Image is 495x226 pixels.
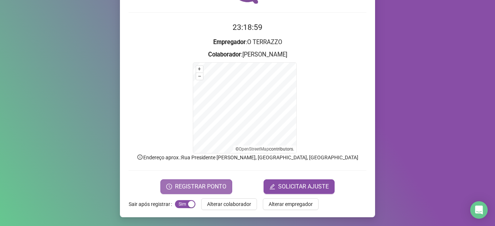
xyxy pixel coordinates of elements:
[129,50,366,59] h3: : [PERSON_NAME]
[137,154,143,160] span: info-circle
[213,39,246,46] strong: Empregador
[129,198,175,210] label: Sair após registrar
[263,198,319,210] button: Alterar empregador
[196,66,203,73] button: +
[269,184,275,190] span: edit
[160,179,232,194] button: REGISTRAR PONTO
[235,147,294,152] li: © contributors.
[470,201,488,219] div: Open Intercom Messenger
[129,38,366,47] h3: : O TERRAZZO
[129,153,366,161] p: Endereço aprox. : Rua Presidente [PERSON_NAME], [GEOGRAPHIC_DATA], [GEOGRAPHIC_DATA]
[208,51,241,58] strong: Colaborador
[201,198,257,210] button: Alterar colaborador
[239,147,269,152] a: OpenStreetMap
[269,200,313,208] span: Alterar empregador
[278,182,329,191] span: SOLICITAR AJUSTE
[207,200,251,208] span: Alterar colaborador
[196,73,203,80] button: –
[264,179,335,194] button: editSOLICITAR AJUSTE
[166,184,172,190] span: clock-circle
[175,182,226,191] span: REGISTRAR PONTO
[233,23,262,32] time: 23:18:59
